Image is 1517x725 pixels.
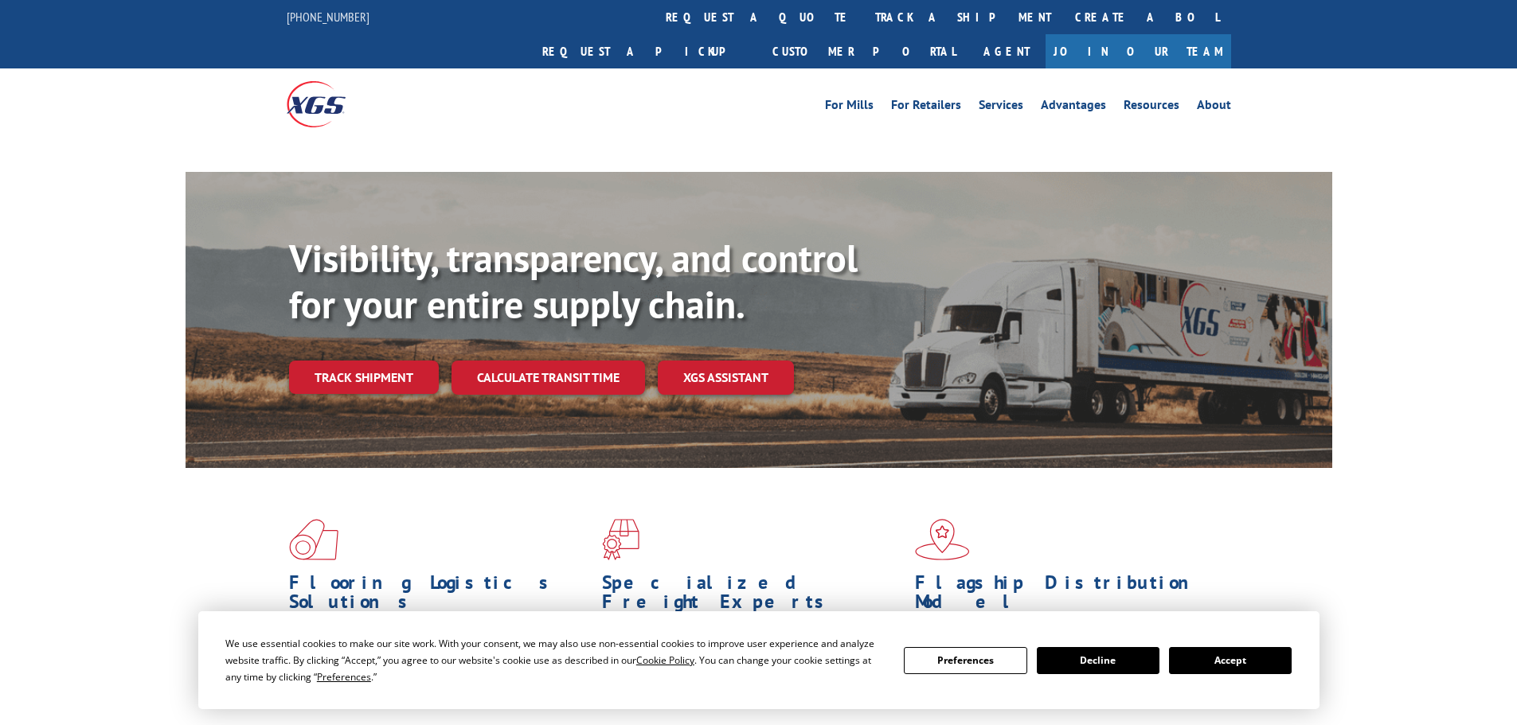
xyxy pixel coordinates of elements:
[915,573,1216,619] h1: Flagship Distribution Model
[760,34,968,68] a: Customer Portal
[979,99,1023,116] a: Services
[636,653,694,667] span: Cookie Policy
[198,611,1320,709] div: Cookie Consent Prompt
[289,573,590,619] h1: Flooring Logistics Solutions
[287,9,369,25] a: [PHONE_NUMBER]
[904,647,1026,674] button: Preferences
[289,361,439,394] a: Track shipment
[825,99,874,116] a: For Mills
[968,34,1046,68] a: Agent
[452,361,645,395] a: Calculate transit time
[1037,647,1159,674] button: Decline
[1046,34,1231,68] a: Join Our Team
[1197,99,1231,116] a: About
[602,573,903,619] h1: Specialized Freight Experts
[1041,99,1106,116] a: Advantages
[317,670,371,684] span: Preferences
[891,99,961,116] a: For Retailers
[225,635,885,685] div: We use essential cookies to make our site work. With your consent, we may also use non-essential ...
[1169,647,1292,674] button: Accept
[1124,99,1179,116] a: Resources
[530,34,760,68] a: Request a pickup
[289,233,858,329] b: Visibility, transparency, and control for your entire supply chain.
[658,361,794,395] a: XGS ASSISTANT
[289,519,338,560] img: xgs-icon-total-supply-chain-intelligence-red
[915,519,970,560] img: xgs-icon-flagship-distribution-model-red
[602,519,639,560] img: xgs-icon-focused-on-flooring-red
